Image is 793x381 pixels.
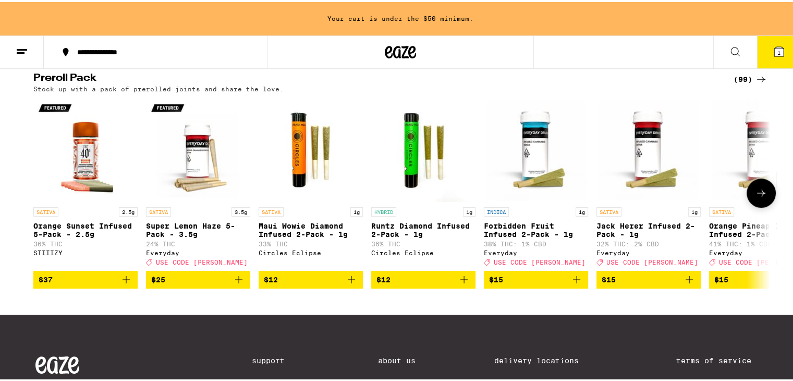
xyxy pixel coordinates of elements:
p: 1g [350,205,363,215]
span: 1 [777,47,780,54]
a: (99) [734,71,767,84]
div: Everyday [596,247,701,254]
a: Support [252,354,299,363]
a: About Us [378,354,416,363]
p: SATIVA [709,205,734,215]
p: 36% THC [371,239,475,245]
p: 32% THC: 2% CBD [596,239,701,245]
span: $12 [376,273,391,282]
img: Everyday - Forbidden Fruit Infused 2-Pack - 1g [484,96,588,200]
div: Circles Eclipse [371,247,475,254]
span: USE CODE [PERSON_NAME] [156,257,248,264]
p: Forbidden Fruit Infused 2-Pack - 1g [484,220,588,236]
p: 33% THC [259,239,363,245]
p: 1g [463,205,475,215]
p: 1g [576,205,588,215]
p: SATIVA [33,205,58,215]
a: Open page for Super Lemon Haze 5-Pack - 3.5g from Everyday [146,96,250,269]
p: 3.5g [231,205,250,215]
span: $15 [714,273,728,282]
p: Jack Herer Infused 2-Pack - 1g [596,220,701,236]
span: USE CODE [PERSON_NAME] [606,257,698,264]
span: $15 [602,273,616,282]
img: Circles Eclipse - Maui Wowie Diamond Infused 2-Pack - 1g [259,96,363,200]
button: Add to bag [259,269,363,287]
span: USE CODE [PERSON_NAME] [494,257,585,264]
span: $25 [151,273,165,282]
p: 38% THC: 1% CBD [484,239,588,245]
a: Open page for Orange Sunset Infused 5-Pack - 2.5g from STIIIZY [33,96,138,269]
a: Open page for Jack Herer Infused 2-Pack - 1g from Everyday [596,96,701,269]
button: Add to bag [596,269,701,287]
p: SATIVA [259,205,284,215]
div: Circles Eclipse [259,247,363,254]
a: Open page for Forbidden Fruit Infused 2-Pack - 1g from Everyday [484,96,588,269]
span: $15 [489,273,503,282]
a: Terms of Service [676,354,765,363]
div: Everyday [484,247,588,254]
p: 1g [688,205,701,215]
img: Circles Eclipse - Runtz Diamond Infused 2-Pack - 1g [371,96,475,200]
span: Hi. Need any help? [6,7,75,16]
span: $12 [264,273,278,282]
p: HYBRID [371,205,396,215]
a: Delivery Locations [494,354,597,363]
h2: Preroll Pack [33,71,716,84]
p: Runtz Diamond Infused 2-Pack - 1g [371,220,475,236]
button: Add to bag [146,269,250,287]
p: Orange Sunset Infused 5-Pack - 2.5g [33,220,138,236]
p: 2.5g [119,205,138,215]
img: Everyday - Super Lemon Haze 5-Pack - 3.5g [146,96,250,200]
div: STIIIZY [33,247,138,254]
p: INDICA [484,205,509,215]
p: SATIVA [146,205,171,215]
button: Add to bag [371,269,475,287]
p: Maui Wowie Diamond Infused 2-Pack - 1g [259,220,363,236]
button: Add to bag [33,269,138,287]
p: Super Lemon Haze 5-Pack - 3.5g [146,220,250,236]
img: Everyday - Jack Herer Infused 2-Pack - 1g [596,96,701,200]
a: Open page for Maui Wowie Diamond Infused 2-Pack - 1g from Circles Eclipse [259,96,363,269]
button: Add to bag [484,269,588,287]
p: SATIVA [596,205,621,215]
a: Open page for Runtz Diamond Infused 2-Pack - 1g from Circles Eclipse [371,96,475,269]
div: Everyday [146,247,250,254]
p: 24% THC [146,239,250,245]
p: 36% THC [33,239,138,245]
img: STIIIZY - Orange Sunset Infused 5-Pack - 2.5g [33,96,138,200]
p: Stock up with a pack of prerolled joints and share the love. [33,84,284,90]
span: $37 [39,273,53,282]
